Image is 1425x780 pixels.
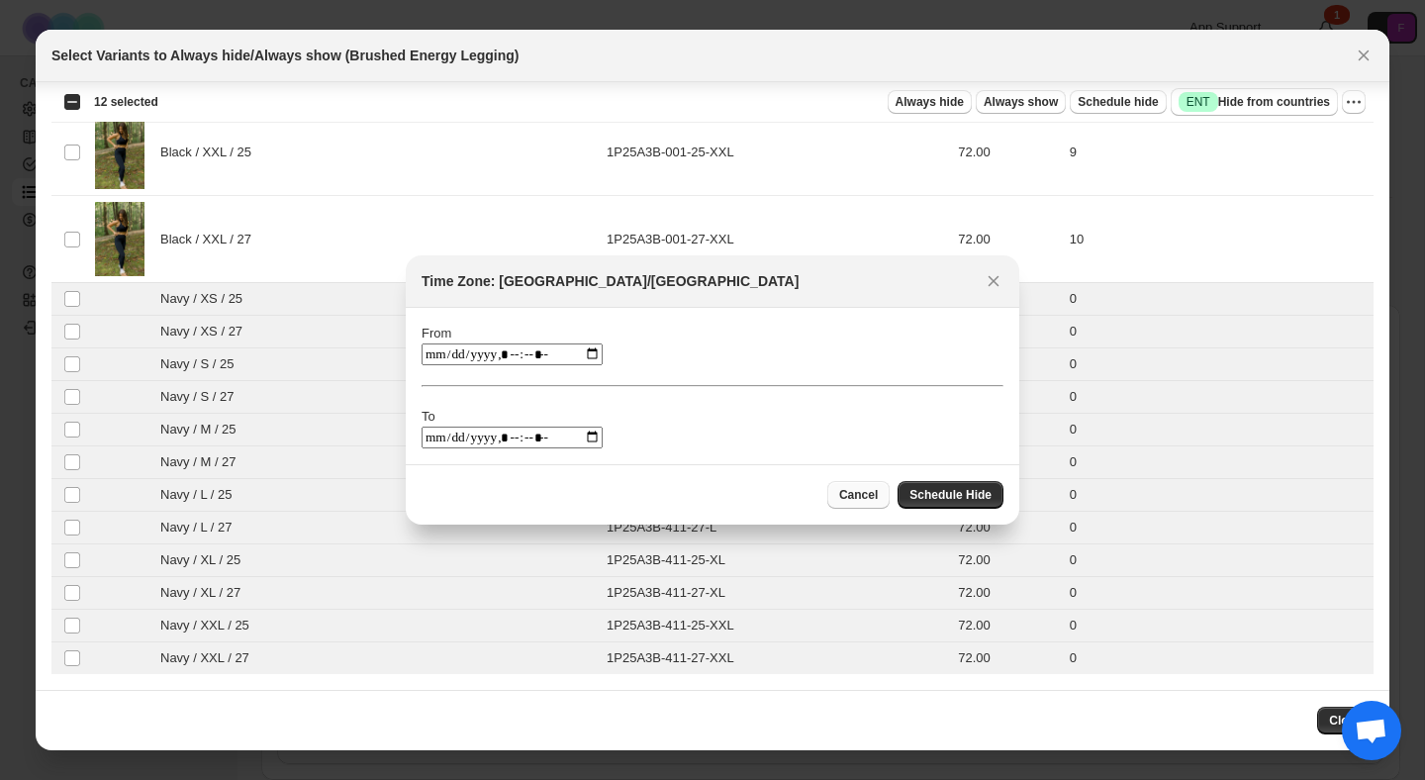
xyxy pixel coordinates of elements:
button: Close [1350,42,1377,69]
td: 72.00 [952,642,1064,675]
span: Schedule hide [1078,94,1158,110]
td: 0 [1064,381,1374,414]
td: 1P25A3B-411-27-XXL [601,642,952,675]
label: From [422,326,451,341]
span: Navy / M / 25 [160,420,246,439]
td: 0 [1064,348,1374,381]
td: 0 [1064,642,1374,675]
td: 0 [1064,512,1374,544]
span: Navy / M / 27 [160,452,246,472]
span: Hide from countries [1179,92,1330,112]
span: Black / XXL / 25 [160,143,262,162]
button: Close [980,267,1007,295]
td: 0 [1064,316,1374,348]
span: Navy / S / 25 [160,354,244,374]
span: Navy / XS / 27 [160,322,253,341]
td: 0 [1064,446,1374,479]
td: 72.00 [952,109,1064,196]
span: Navy / L / 25 [160,485,242,505]
span: Black / XXL / 27 [160,230,262,249]
span: Schedule Hide [909,487,992,503]
h2: Time Zone: [GEOGRAPHIC_DATA]/[GEOGRAPHIC_DATA] [422,271,799,291]
td: 1P25A3B-411-25-XL [601,544,952,577]
td: 1P25A3B-411-25-XXL [601,610,952,642]
td: 72.00 [952,196,1064,283]
td: 1P25A3B-411-27-L [601,512,952,544]
td: 1P25A3B-001-27-XXL [601,196,952,283]
td: 1P25A3B-411-27-XL [601,577,952,610]
span: Cancel [839,487,878,503]
span: ENT [1187,94,1210,110]
td: 0 [1064,544,1374,577]
img: Screenshot2025-09-22at2.11.58PM.png [95,115,144,189]
span: Always show [984,94,1058,110]
button: More actions [1342,90,1366,114]
span: Navy / L / 27 [160,518,242,537]
label: To [422,409,435,424]
span: Close [1329,713,1362,729]
button: Always hide [888,90,972,114]
td: 0 [1064,610,1374,642]
td: 0 [1064,577,1374,610]
td: 72.00 [952,577,1064,610]
td: 10 [1064,196,1374,283]
span: Navy / XL / 25 [160,550,251,570]
button: Schedule Hide [898,481,1003,509]
td: 0 [1064,479,1374,512]
span: Always hide [896,94,964,110]
h2: Select Variants to Always hide/Always show (Brushed Energy Legging) [51,46,520,65]
td: 0 [1064,414,1374,446]
button: Schedule hide [1070,90,1166,114]
button: Cancel [827,481,890,509]
span: Navy / XL / 27 [160,583,251,603]
span: Navy / XS / 25 [160,289,253,309]
div: Open chat [1342,701,1401,760]
td: 72.00 [952,544,1064,577]
span: Navy / XXL / 27 [160,648,260,668]
span: Navy / S / 27 [160,387,244,407]
td: 9 [1064,109,1374,196]
button: SuccessENTHide from countries [1171,88,1338,116]
td: 72.00 [952,610,1064,642]
td: 72.00 [952,512,1064,544]
img: Screenshot2025-09-22at2.11.58PM.png [95,202,144,276]
span: Navy / XXL / 25 [160,616,260,635]
td: 1P25A3B-001-25-XXL [601,109,952,196]
td: 0 [1064,283,1374,316]
button: Always show [976,90,1066,114]
button: Close [1317,707,1374,734]
span: 12 selected [94,94,158,110]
